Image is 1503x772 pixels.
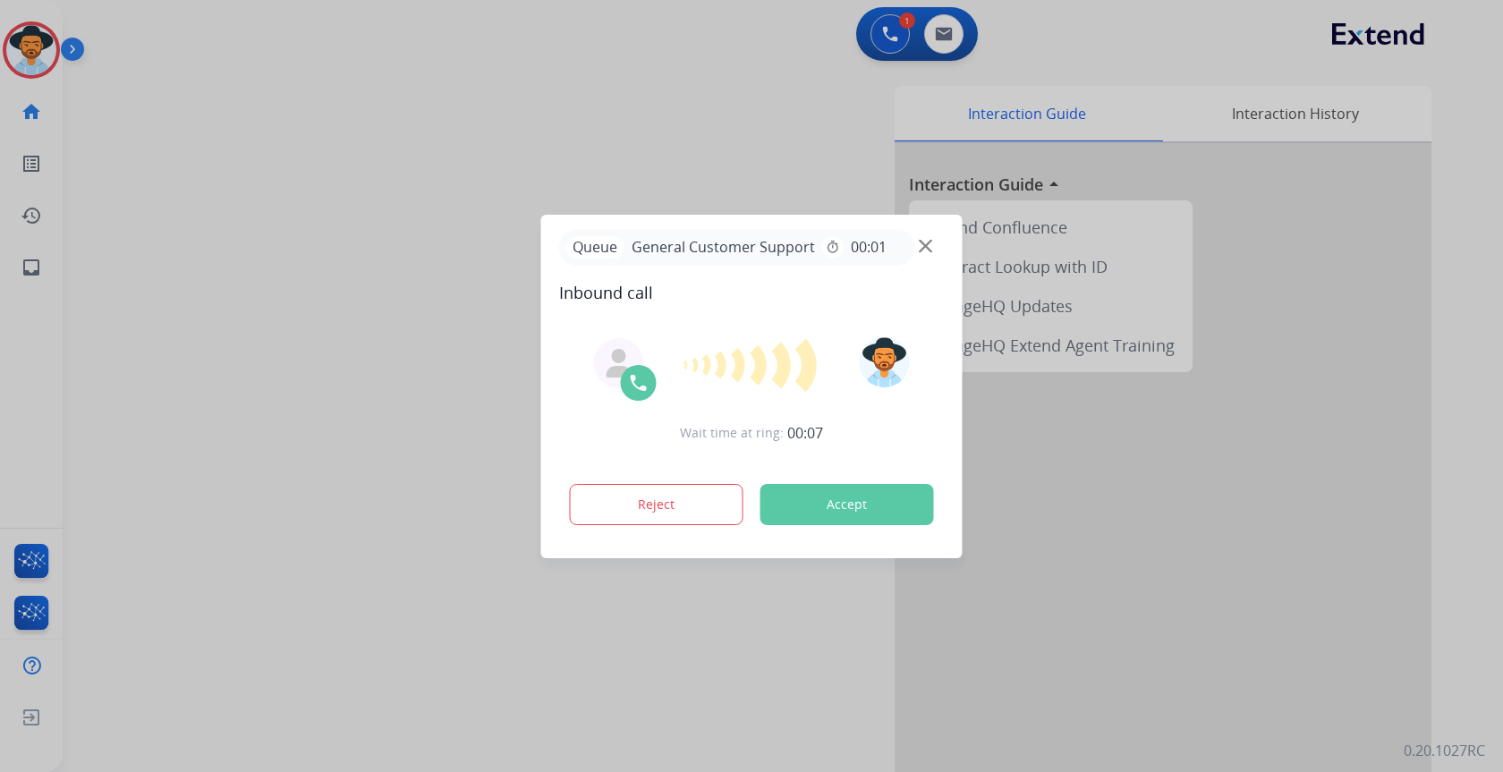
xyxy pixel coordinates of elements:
[760,484,934,525] button: Accept
[566,236,624,259] p: Queue
[628,372,650,394] img: call-icon
[624,236,822,258] span: General Customer Support
[919,239,932,252] img: close-button
[1404,740,1485,761] p: 0.20.1027RC
[559,280,945,305] span: Inbound call
[851,236,887,258] span: 00:01
[605,349,633,378] img: agent-avatar
[859,337,909,387] img: avatar
[826,240,840,254] mat-icon: timer
[680,424,784,442] span: Wait time at ring:
[787,422,823,444] span: 00:07
[570,484,743,525] button: Reject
